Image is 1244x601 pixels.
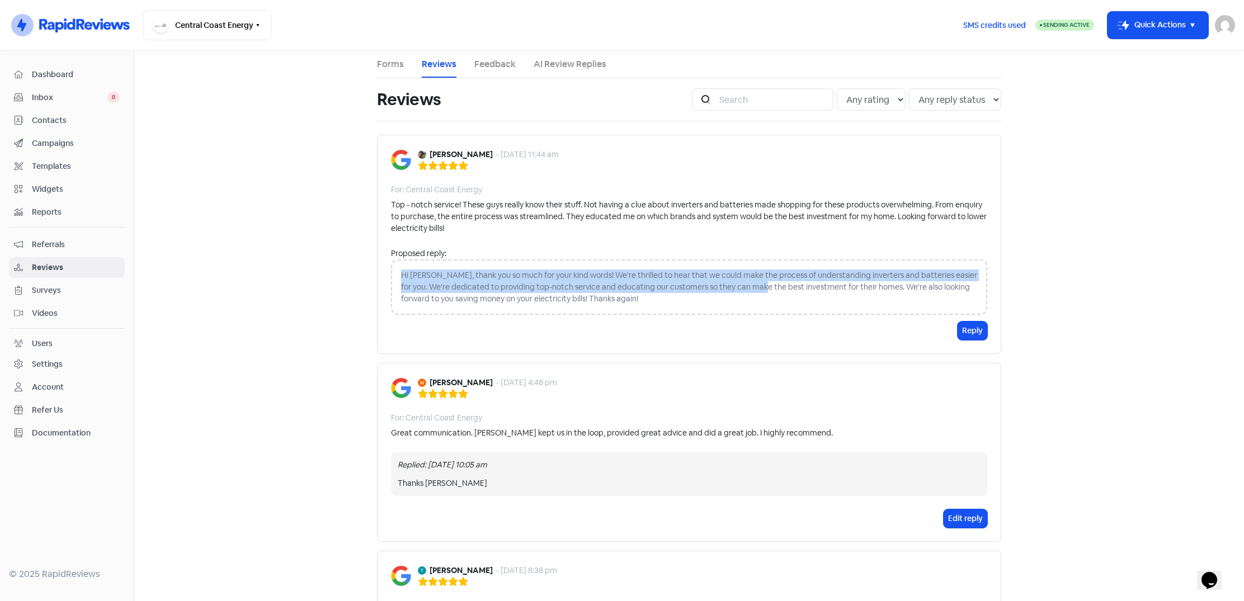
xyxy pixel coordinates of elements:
iframe: chat widget [1197,556,1233,590]
div: Account [32,381,64,393]
a: AI Review Replies [534,58,606,71]
span: Inbox [32,92,107,103]
h1: Reviews [377,82,441,117]
b: [PERSON_NAME] [430,149,493,160]
a: Referrals [9,234,125,255]
span: 0 [107,92,120,103]
span: Refer Us [32,404,120,416]
a: SMS credits used [954,18,1035,30]
a: Sending Active [1035,18,1094,32]
div: Great communication. [PERSON_NAME] kept us in the loop, provided great advice and did a great job... [391,427,833,439]
b: [PERSON_NAME] [430,377,493,389]
a: Reviews [9,257,125,278]
a: Reports [9,202,125,223]
span: SMS credits used [963,20,1026,31]
div: Proposed reply: [391,248,987,259]
button: Reply [958,321,987,340]
a: Templates [9,156,125,177]
div: - [DATE] 8:38 pm [496,565,557,576]
span: Reports [32,206,120,218]
button: Quick Actions [1108,12,1208,39]
a: Settings [9,354,125,375]
a: Campaigns [9,133,125,154]
span: Surveys [32,285,120,296]
img: Image [391,566,411,586]
img: Image [391,150,411,170]
a: Account [9,377,125,397]
a: Documentation [9,423,125,443]
img: Avatar [418,150,426,159]
span: Documentation [32,427,120,439]
div: For: Central Coast Energy [391,184,482,196]
span: Videos [32,307,120,319]
a: Dashboard [9,64,125,85]
i: Replied: [DATE] 10:05 am [398,460,487,470]
div: - [DATE] 11:44 am [496,149,559,160]
span: Templates [32,160,120,172]
img: User [1215,15,1235,35]
a: Contacts [9,110,125,131]
a: Surveys [9,280,125,301]
div: Top - notch service! These guys really know their stuff. Not having a clue about inverters and ba... [391,199,987,234]
div: Settings [32,358,63,370]
img: Avatar [418,378,426,387]
span: Sending Active [1043,21,1090,29]
div: Hi [PERSON_NAME], thank you so much for your kind words! We're thrilled to hear that we could mak... [391,259,987,315]
a: Refer Us [9,400,125,420]
a: Feedback [474,58,516,71]
a: Inbox 0 [9,87,125,108]
a: Videos [9,303,125,324]
span: Campaigns [32,138,120,149]
b: [PERSON_NAME] [430,565,493,576]
a: Widgets [9,179,125,200]
span: Widgets [32,183,120,195]
span: Contacts [32,115,120,126]
div: Users [32,338,53,349]
a: Reviews [422,58,456,71]
img: Avatar [418,566,426,575]
button: Central Coast Energy [143,10,272,40]
div: - [DATE] 4:48 pm [496,377,557,389]
img: Image [391,378,411,398]
span: Referrals [32,239,120,250]
div: For: Central Coast Energy [391,412,482,424]
button: Edit reply [944,509,987,528]
a: Forms [377,58,404,71]
span: Dashboard [32,69,120,81]
input: Search [713,88,833,111]
span: Reviews [32,262,120,273]
div: © 2025 RapidReviews [9,567,125,581]
div: Thanks [PERSON_NAME] [398,477,981,489]
a: Users [9,333,125,354]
